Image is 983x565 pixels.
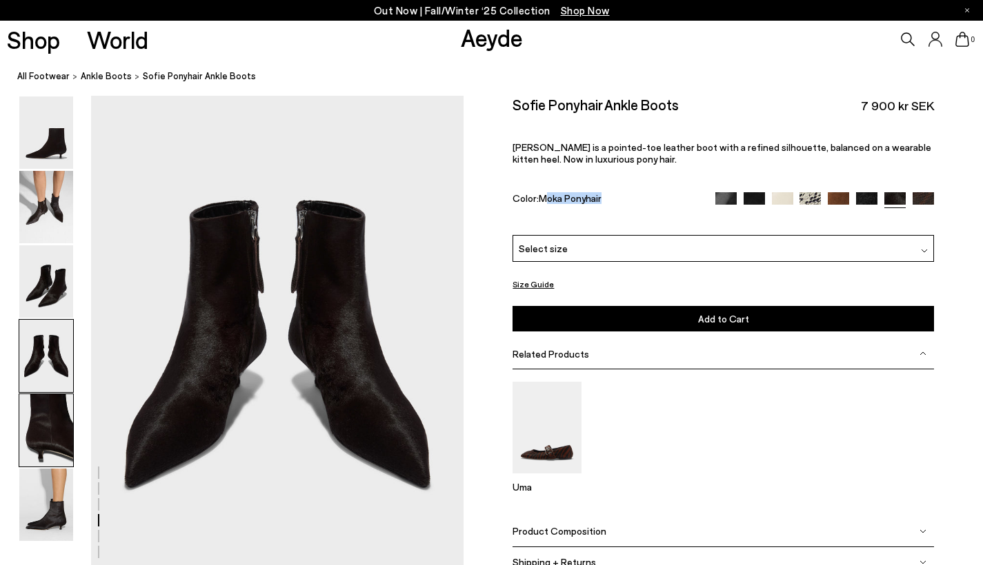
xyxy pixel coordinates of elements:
img: svg%3E [920,350,926,357]
span: Related Products [513,348,589,360]
nav: breadcrumb [17,58,983,96]
span: [PERSON_NAME] is a pointed-toe leather boot with a refined silhouette, balanced on a wearable kit... [513,141,931,165]
img: Uma Eyelet Ponyhair Mary-Janes [513,382,582,473]
span: Moka Ponyhair [539,192,602,204]
span: Product Composition [513,525,606,537]
span: 7 900 kr SEK [861,97,934,114]
img: Sofie Ponyhair Ankle Boots - Image 2 [19,171,73,243]
img: Sofie Ponyhair Ankle Boots - Image 6 [19,469,73,541]
a: Aeyde [461,23,523,52]
span: Sofie Ponyhair Ankle Boots [143,69,256,83]
p: Uma [513,481,582,493]
img: Sofie Ponyhair Ankle Boots - Image 5 [19,394,73,466]
img: Sofie Ponyhair Ankle Boots - Image 1 [19,96,73,169]
p: Out Now | Fall/Winter ‘25 Collection [374,2,610,19]
a: ankle boots [81,69,132,83]
a: 0 [955,32,969,47]
img: Sofie Ponyhair Ankle Boots - Image 4 [19,320,73,392]
a: Shop [7,28,60,52]
a: World [87,28,148,52]
a: Uma Eyelet Ponyhair Mary-Janes Uma [513,464,582,493]
span: Add to Cart [698,313,749,325]
h2: Sofie Ponyhair Ankle Boots [513,96,679,113]
img: svg%3E [920,528,926,535]
span: Select size [519,241,568,256]
button: Add to Cart [513,306,933,331]
span: 0 [969,36,976,43]
span: Navigate to /collections/new-in [561,4,610,17]
img: Sofie Ponyhair Ankle Boots - Image 3 [19,245,73,318]
a: All Footwear [17,69,70,83]
img: svg%3E [921,247,928,254]
button: Size Guide [513,276,554,293]
span: ankle boots [81,70,132,81]
div: Color: [513,192,702,208]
